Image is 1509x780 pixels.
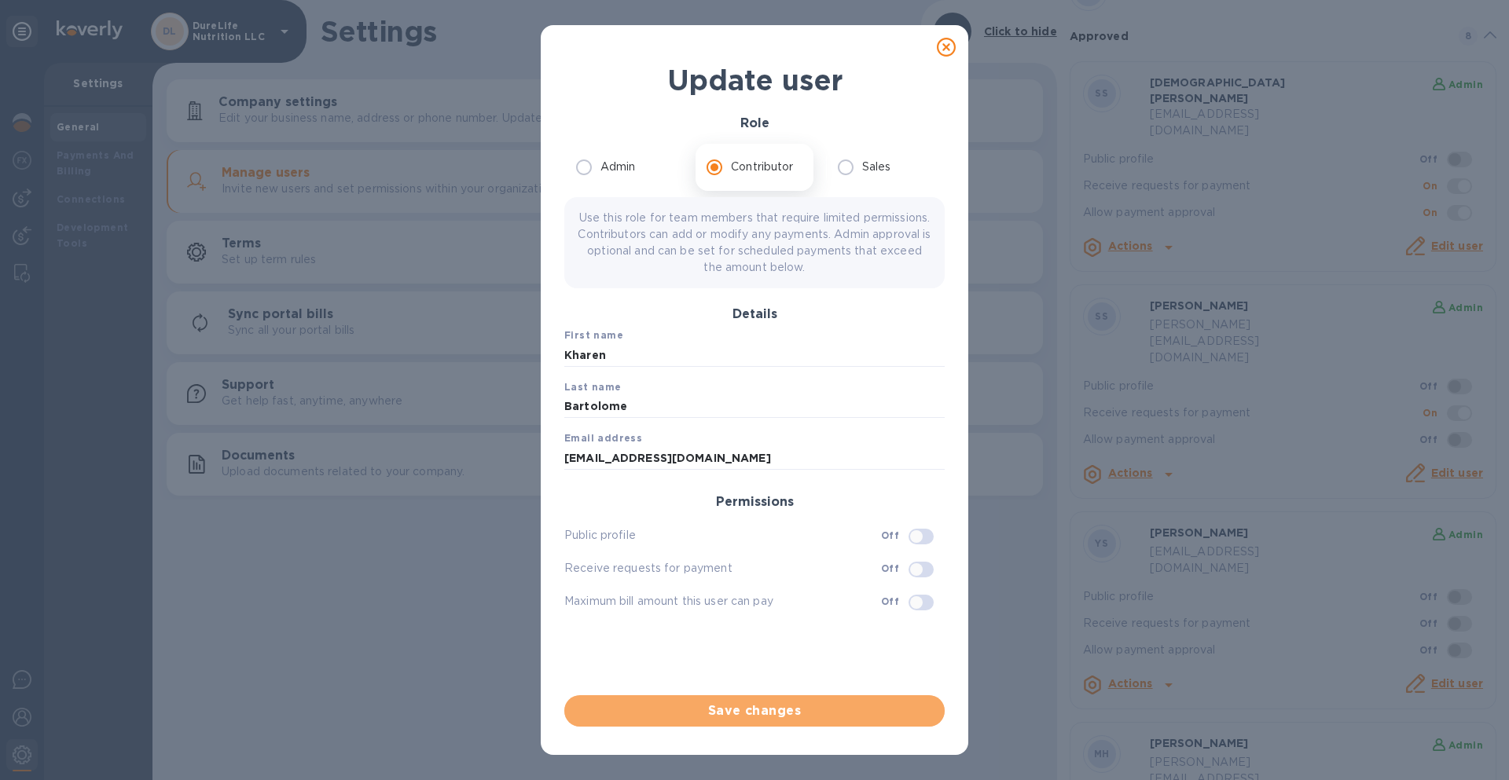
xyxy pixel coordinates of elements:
b: Off [881,562,899,574]
b: Update user [667,63,843,97]
h3: Permissions [564,495,945,510]
b: Last name [564,381,622,393]
p: Admin [600,159,636,175]
b: First name [564,329,623,341]
p: Public profile [564,527,881,544]
h3: Role [564,116,945,131]
p: Maximum bill amount this user can pay [564,593,881,610]
p: Sales [862,159,891,175]
p: Use this role for team members that require limited permissions. Contributors can add or modify a... [577,210,932,276]
input: Enter last name [564,395,945,419]
input: Enter email address [564,446,945,470]
b: Email address [564,432,642,444]
b: Off [881,595,899,607]
b: Off [881,529,899,541]
div: role [564,144,945,191]
p: Contributor [731,159,793,175]
h3: Details [564,307,945,322]
button: Save changes [564,695,945,727]
input: Enter first name [564,343,945,367]
p: Receive requests for payment [564,560,881,577]
span: Save changes [577,701,932,720]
